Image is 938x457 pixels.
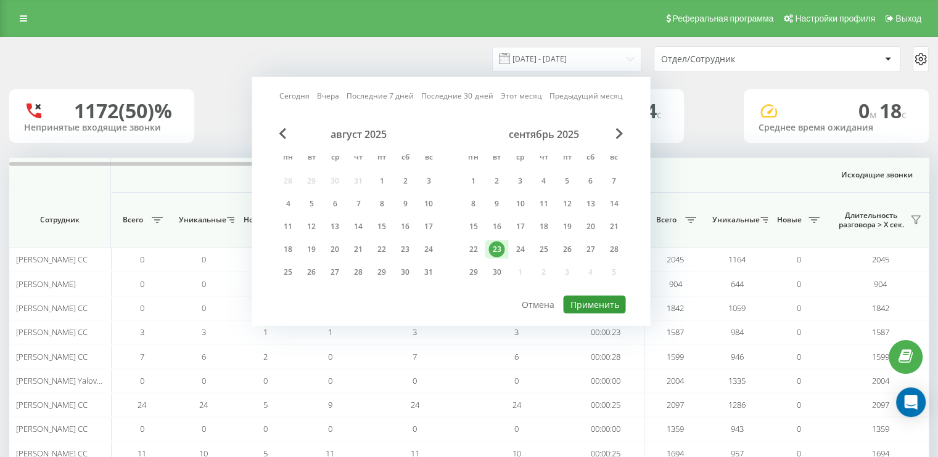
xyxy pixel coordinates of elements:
[16,423,88,434] span: [PERSON_NAME] CC
[349,149,368,168] abbr: четверг
[549,90,622,102] a: Предыдущий месяц
[374,196,390,212] div: 8
[143,170,612,180] span: Входящие звонки
[879,97,907,124] span: 18
[508,240,532,259] div: ср 24 сент. 2025 г.
[488,173,504,189] div: 2
[872,254,889,265] span: 2045
[300,240,323,259] div: вт 19 авг. 2025 г.
[317,90,339,102] a: Вчера
[797,278,801,289] span: 0
[411,399,419,410] span: 24
[728,254,746,265] span: 1164
[374,264,390,280] div: 29
[514,351,519,362] span: 6
[202,375,206,386] span: 0
[728,375,746,386] span: 1335
[667,423,684,434] span: 1359
[393,263,417,281] div: сб 30 авг. 2025 г.
[535,241,551,257] div: 25
[500,90,541,102] a: Этот месяц
[350,219,366,235] div: 14
[602,172,625,190] div: вс 7 сент. 2025 г.
[417,217,440,236] div: вс 17 авг. 2025 г.
[582,173,598,189] div: 6
[795,14,875,23] span: Настройки профиля
[535,196,551,212] div: 11
[672,14,773,23] span: Реферальная программа
[24,123,179,133] div: Непринятые входящие звонки
[667,302,684,313] span: 1842
[303,219,319,235] div: 12
[797,423,801,434] span: 0
[512,196,528,212] div: 10
[872,351,889,362] span: 1599
[327,196,343,212] div: 6
[461,172,485,190] div: пн 1 сент. 2025 г.
[731,351,744,362] span: 946
[417,240,440,259] div: вс 24 авг. 2025 г.
[461,240,485,259] div: пн 22 сент. 2025 г.
[417,263,440,281] div: вс 31 авг. 2025 г.
[393,240,417,259] div: сб 23 авг. 2025 г.
[279,128,286,139] span: Previous Month
[465,219,481,235] div: 15
[202,423,206,434] span: 0
[300,217,323,236] div: вт 12 авг. 2025 г.
[303,241,319,257] div: 19
[370,172,393,190] div: пт 1 авг. 2025 г.
[667,326,684,338] span: 1587
[872,423,889,434] span: 1359
[870,108,879,121] span: м
[117,215,148,225] span: Всего
[488,196,504,212] div: 9
[421,264,437,280] div: 31
[712,215,757,225] span: Уникальные
[582,241,598,257] div: 27
[397,196,413,212] div: 9
[508,172,532,190] div: ср 3 сент. 2025 г.
[421,219,437,235] div: 17
[16,351,88,362] span: [PERSON_NAME] CC
[16,326,88,338] span: [PERSON_NAME] CC
[328,351,332,362] span: 0
[347,263,370,281] div: чт 28 авг. 2025 г.
[606,173,622,189] div: 7
[464,149,482,168] abbr: понедельник
[602,240,625,259] div: вс 28 сент. 2025 г.
[728,302,746,313] span: 1059
[140,278,144,289] span: 0
[508,195,532,213] div: ср 10 сент. 2025 г.
[578,240,602,259] div: сб 27 сент. 2025 г.
[179,215,223,225] span: Уникальные
[202,278,206,289] span: 0
[421,90,493,102] a: Последние 30 дней
[417,195,440,213] div: вс 10 авг. 2025 г.
[421,196,437,212] div: 10
[872,302,889,313] span: 1842
[372,149,391,168] abbr: пятница
[606,219,622,235] div: 21
[263,423,268,434] span: 0
[461,263,485,281] div: пн 29 сент. 2025 г.
[263,375,268,386] span: 0
[280,264,296,280] div: 25
[669,278,682,289] span: 904
[465,264,481,280] div: 29
[731,326,744,338] span: 984
[347,90,414,102] a: Последние 7 дней
[485,195,508,213] div: вт 9 сент. 2025 г.
[413,326,417,338] span: 3
[651,215,681,225] span: Всего
[276,263,300,281] div: пн 25 авг. 2025 г.
[512,399,521,410] span: 24
[512,219,528,235] div: 17
[393,217,417,236] div: сб 16 авг. 2025 г.
[532,240,555,259] div: чт 25 сент. 2025 г.
[534,149,553,168] abbr: четверг
[535,173,551,189] div: 4
[393,172,417,190] div: сб 2 авг. 2025 г.
[370,263,393,281] div: пт 29 авг. 2025 г.
[327,241,343,257] div: 20
[16,278,76,289] span: [PERSON_NAME]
